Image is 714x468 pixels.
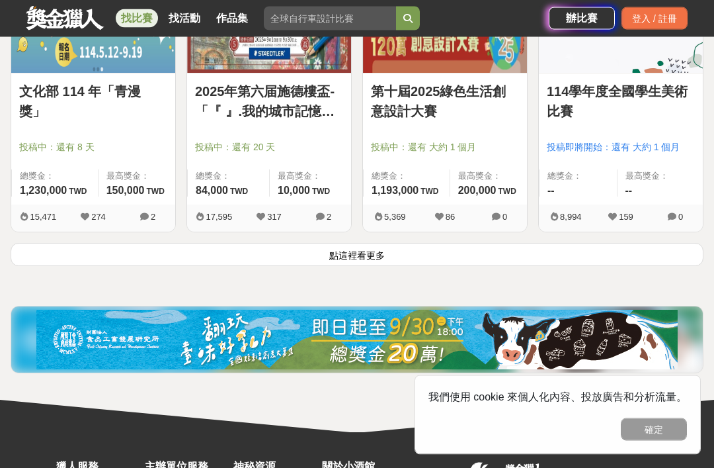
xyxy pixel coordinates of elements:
span: 2 [327,212,331,222]
a: 辦比賽 [549,7,615,30]
span: 1,193,000 [372,185,418,197]
span: TWD [147,187,165,197]
a: 第十屆2025綠色生活創意設計大賽 [371,82,519,122]
input: 全球自行車設計比賽 [264,7,396,30]
span: 總獎金： [547,170,609,183]
span: 0 [678,212,683,222]
span: 317 [267,212,282,222]
div: 登入 / 註冊 [621,7,688,30]
span: TWD [312,187,330,197]
span: 15,471 [30,212,56,222]
a: 作品集 [211,9,253,28]
span: 投稿中：還有 20 天 [195,141,343,155]
span: 274 [91,212,106,222]
span: 0 [502,212,507,222]
button: 確定 [621,418,687,441]
span: TWD [498,187,516,197]
a: 2025年第六届施德樓盃-「『 』.我的城市記憶與鄉愁」繪畫比賽 [195,82,343,122]
span: 我們使用 cookie 來個人化內容、投放廣告和分析流量。 [428,391,687,402]
span: 86 [446,212,455,222]
span: 8,994 [560,212,582,222]
span: 總獎金： [372,170,442,183]
span: 150,000 [106,185,145,197]
span: 2 [151,212,155,222]
img: 0721bdb2-86f1-4b3e-8aa4-d67e5439bccf.jpg [36,310,678,370]
span: 84,000 [196,185,228,197]
span: 159 [619,212,633,222]
span: 1,230,000 [20,185,67,197]
span: TWD [69,187,87,197]
span: 最高獎金： [625,170,695,183]
a: 找活動 [163,9,206,28]
span: 總獎金： [20,170,90,183]
span: -- [547,185,555,197]
span: TWD [420,187,438,197]
span: TWD [230,187,248,197]
span: 10,000 [278,185,310,197]
a: 文化部 114 年「青漫獎」 [19,82,167,122]
span: -- [625,185,633,197]
span: 最高獎金： [106,170,167,183]
span: 投稿中：還有 大約 1 個月 [371,141,519,155]
span: 5,369 [384,212,406,222]
span: 最高獎金： [278,170,343,183]
span: 200,000 [458,185,496,197]
span: 17,595 [206,212,232,222]
button: 點這裡看更多 [11,244,703,267]
span: 總獎金： [196,170,261,183]
span: 投稿即將開始：還有 大約 1 個月 [547,141,695,155]
span: 投稿中：還有 8 天 [19,141,167,155]
a: 114學年度全國學生美術比賽 [547,82,695,122]
a: 找比賽 [116,9,158,28]
span: 最高獎金： [458,170,519,183]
